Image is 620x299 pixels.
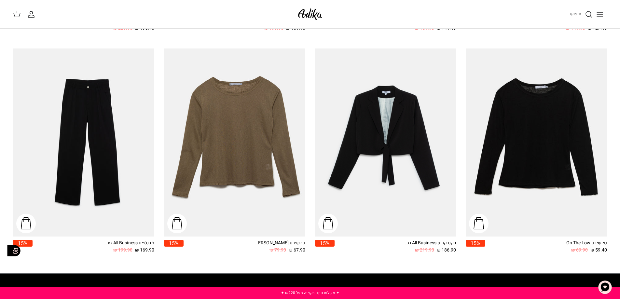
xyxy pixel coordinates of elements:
span: 169.90 ₪ [135,247,154,254]
a: 15% [315,240,335,254]
a: טי-שירט [PERSON_NAME] שרוולים ארוכים 67.90 ₪ 79.90 ₪ [184,240,305,254]
a: טי-שירט Sandy Dunes שרוולים ארוכים [164,48,305,237]
span: 67.90 ₪ [289,247,305,254]
a: ✦ משלוח חינם בקנייה מעל ₪220 ✦ [281,290,339,296]
img: accessibility_icon02.svg [5,242,23,260]
button: Toggle menu [593,7,607,21]
a: טי-שירט On The Low 59.40 ₪ 69.90 ₪ [485,240,607,254]
span: 15% [164,240,184,247]
span: 79.90 ₪ [269,247,286,254]
a: ג'קט קרופ All Business גזרה מחויטת [315,48,456,237]
div: טי-שירט On The Low [555,240,607,247]
a: מכנסיים All Business גזרה מחויטת 169.90 ₪ 199.90 ₪ [33,240,154,254]
span: 219.90 ₪ [415,247,434,254]
a: טי-שירט On The Low [466,48,607,237]
a: 15% [466,240,485,254]
a: 15% [164,240,184,254]
a: ג'קט קרופ All Business גזרה מחויטת 186.90 ₪ 219.90 ₪ [335,240,456,254]
span: 69.90 ₪ [571,247,588,254]
a: מכנסיים All Business גזרה מחויטת [13,48,154,237]
a: החשבון שלי [27,10,38,18]
div: טי-שירט [PERSON_NAME] שרוולים ארוכים [253,240,305,247]
img: Adika IL [296,7,324,22]
span: חיפוש [570,11,581,17]
span: 15% [315,240,335,247]
span: 59.40 ₪ [590,247,607,254]
span: 186.90 ₪ [437,247,456,254]
span: 15% [466,240,485,247]
button: צ'אט [595,278,615,297]
a: חיפוש [570,10,593,18]
div: מכנסיים All Business גזרה מחויטת [102,240,154,247]
span: 199.90 ₪ [113,247,132,254]
div: ג'קט קרופ All Business גזרה מחויטת [404,240,456,247]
